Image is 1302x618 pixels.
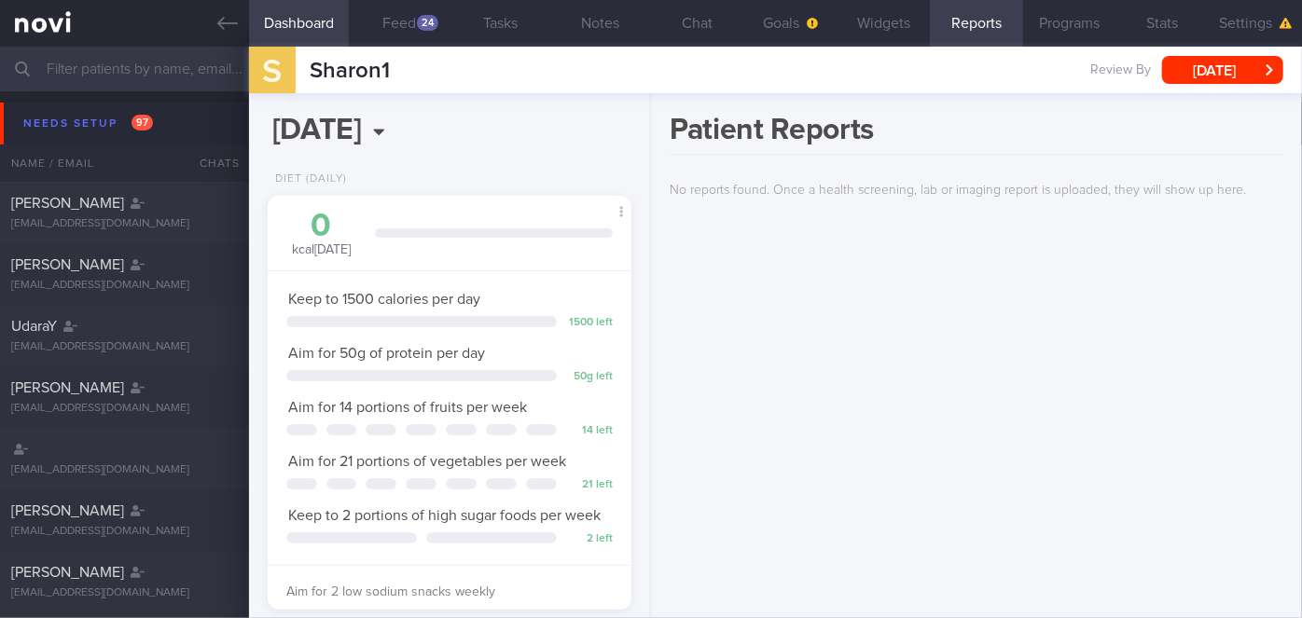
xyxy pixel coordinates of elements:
[268,172,347,186] div: Diet (Daily)
[286,210,356,259] div: kcal [DATE]
[132,115,153,130] span: 97
[288,292,480,307] span: Keep to 1500 calories per day
[11,257,124,272] span: [PERSON_NAME]
[310,60,390,82] span: Sharon1
[288,508,601,523] span: Keep to 2 portions of high sugar foods per week
[11,319,57,334] span: UdaraY
[566,478,613,492] div: 21 left
[417,15,438,31] div: 24
[11,217,238,231] div: [EMAIL_ADDRESS][DOMAIN_NAME]
[11,503,124,518] span: [PERSON_NAME]
[1162,56,1283,84] button: [DATE]
[1090,62,1151,79] span: Review By
[288,454,566,469] span: Aim for 21 portions of vegetables per week
[11,279,238,293] div: [EMAIL_ADDRESS][DOMAIN_NAME]
[237,35,307,107] div: S
[566,532,613,546] div: 2 left
[11,586,238,600] div: [EMAIL_ADDRESS][DOMAIN_NAME]
[286,585,495,598] span: Aim for 2 low sodium snacks weekly
[19,111,158,136] div: Needs setup
[566,424,613,438] div: 14 left
[286,210,356,242] div: 0
[174,144,249,182] div: Chats
[11,402,238,416] div: [EMAIL_ADDRESS][DOMAIN_NAME]
[11,525,238,539] div: [EMAIL_ADDRESS][DOMAIN_NAME]
[11,196,124,211] span: [PERSON_NAME]
[566,316,613,330] div: 1500 left
[670,112,1283,155] h1: Patient Reports
[11,340,238,354] div: [EMAIL_ADDRESS][DOMAIN_NAME]
[288,400,527,415] span: Aim for 14 portions of fruits per week
[11,565,124,580] span: [PERSON_NAME]
[288,346,485,361] span: Aim for 50g of protein per day
[670,183,1283,199] p: No reports found. Once a health screening, lab or imaging report is uploaded, they will show up h...
[566,370,613,384] div: 50 g left
[11,463,238,477] div: [EMAIL_ADDRESS][DOMAIN_NAME]
[11,380,124,395] span: [PERSON_NAME]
